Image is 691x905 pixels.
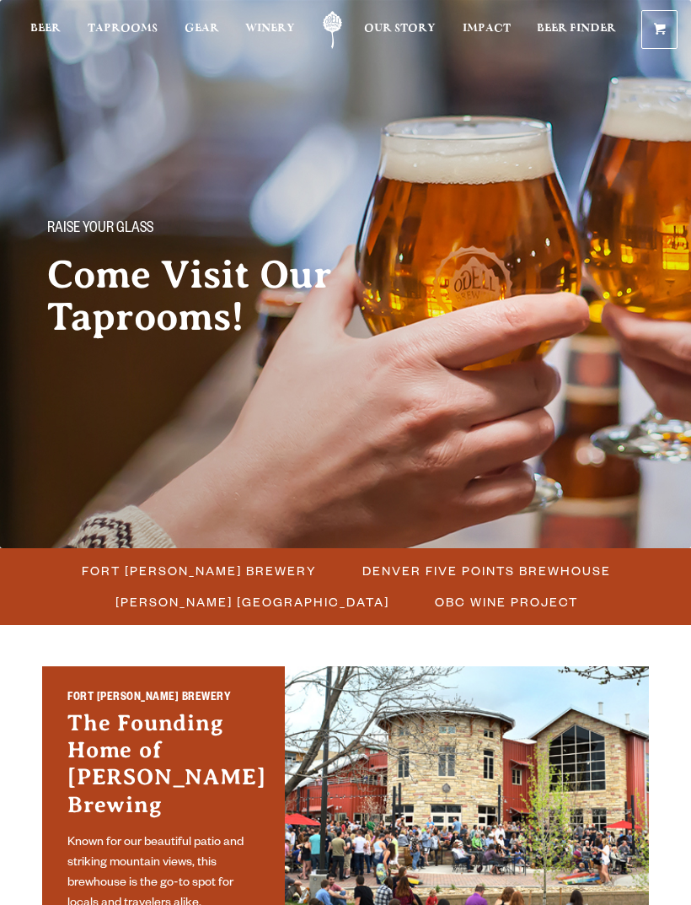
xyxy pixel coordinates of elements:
a: Impact [463,11,511,49]
span: Impact [463,22,511,35]
span: [PERSON_NAME] [GEOGRAPHIC_DATA] [115,590,389,614]
span: Fort [PERSON_NAME] Brewery [82,558,317,583]
h3: The Founding Home of [PERSON_NAME] Brewing [67,709,260,827]
span: Beer [30,22,61,35]
a: Beer [30,11,61,49]
a: Our Story [364,11,436,49]
a: [PERSON_NAME] [GEOGRAPHIC_DATA] [105,590,398,614]
a: OBC Wine Project [425,590,587,614]
span: Winery [245,22,295,35]
a: Gear [185,11,219,49]
a: Fort [PERSON_NAME] Brewery [72,558,325,583]
a: Taprooms [88,11,158,49]
span: Our Story [364,22,436,35]
span: Gear [185,22,219,35]
span: Taprooms [88,22,158,35]
span: Raise your glass [47,218,153,240]
span: Denver Five Points Brewhouse [362,558,611,583]
h2: Fort [PERSON_NAME] Brewery [67,690,260,709]
span: Beer Finder [537,22,616,35]
a: Beer Finder [537,11,616,49]
h2: Come Visit Our Taprooms! [47,254,411,338]
a: Denver Five Points Brewhouse [352,558,619,583]
a: Odell Home [312,11,354,49]
a: Winery [245,11,295,49]
span: OBC Wine Project [435,590,578,614]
